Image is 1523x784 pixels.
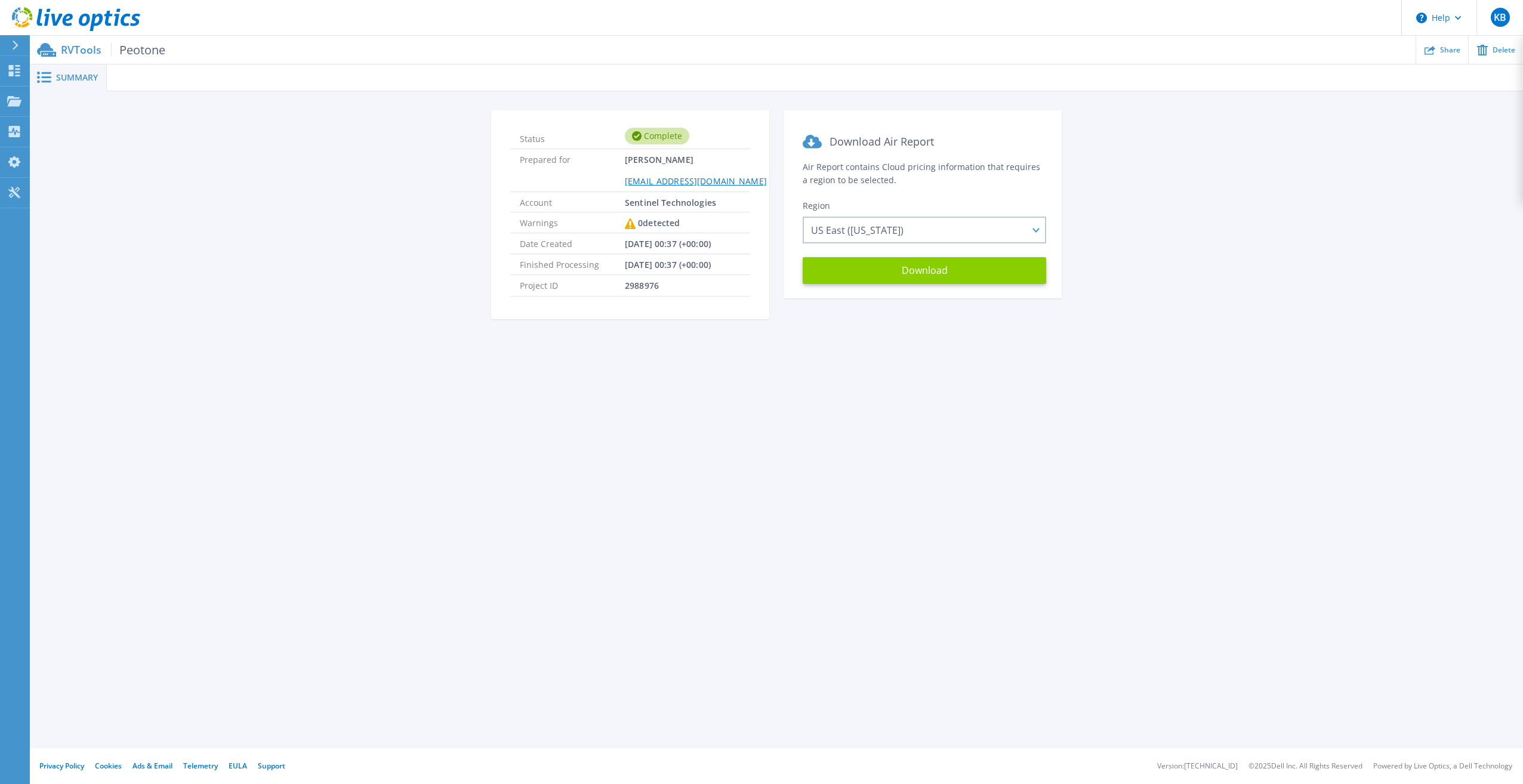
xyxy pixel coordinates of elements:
[95,761,122,771] a: Cookies
[625,192,716,212] span: Sentinel Technologies
[520,212,625,233] span: Warnings
[61,43,165,57] p: RVTools
[520,192,625,212] span: Account
[1373,763,1512,770] li: Powered by Live Optics, a Dell Technology
[1440,47,1460,54] span: Share
[803,161,1040,186] span: Air Report contains Cloud pricing information that requires a region to be selected.
[520,233,625,254] span: Date Created
[803,217,1046,243] div: US East ([US_STATE])
[229,761,247,771] a: EULA
[830,134,934,149] span: Download Air Report
[258,761,285,771] a: Support
[803,257,1046,284] button: Download
[56,73,98,82] span: Summary
[520,254,625,274] span: Finished Processing
[1494,13,1506,22] span: KB
[625,233,711,254] span: [DATE] 00:37 (+00:00)
[520,149,625,191] span: Prepared for
[132,761,172,771] a: Ads & Email
[39,761,84,771] a: Privacy Policy
[803,200,830,211] span: Region
[520,275,625,295] span: Project ID
[183,761,218,771] a: Telemetry
[625,275,659,295] span: 2988976
[625,128,689,144] div: Complete
[625,254,711,274] span: [DATE] 00:37 (+00:00)
[520,128,625,144] span: Status
[1157,763,1238,770] li: Version: [TECHNICAL_ID]
[111,43,165,57] span: Peotone
[1493,47,1515,54] span: Delete
[625,175,767,187] a: [EMAIL_ADDRESS][DOMAIN_NAME]
[1248,763,1362,770] li: © 2025 Dell Inc. All Rights Reserved
[625,149,767,191] span: [PERSON_NAME]
[625,212,680,234] div: 0 detected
